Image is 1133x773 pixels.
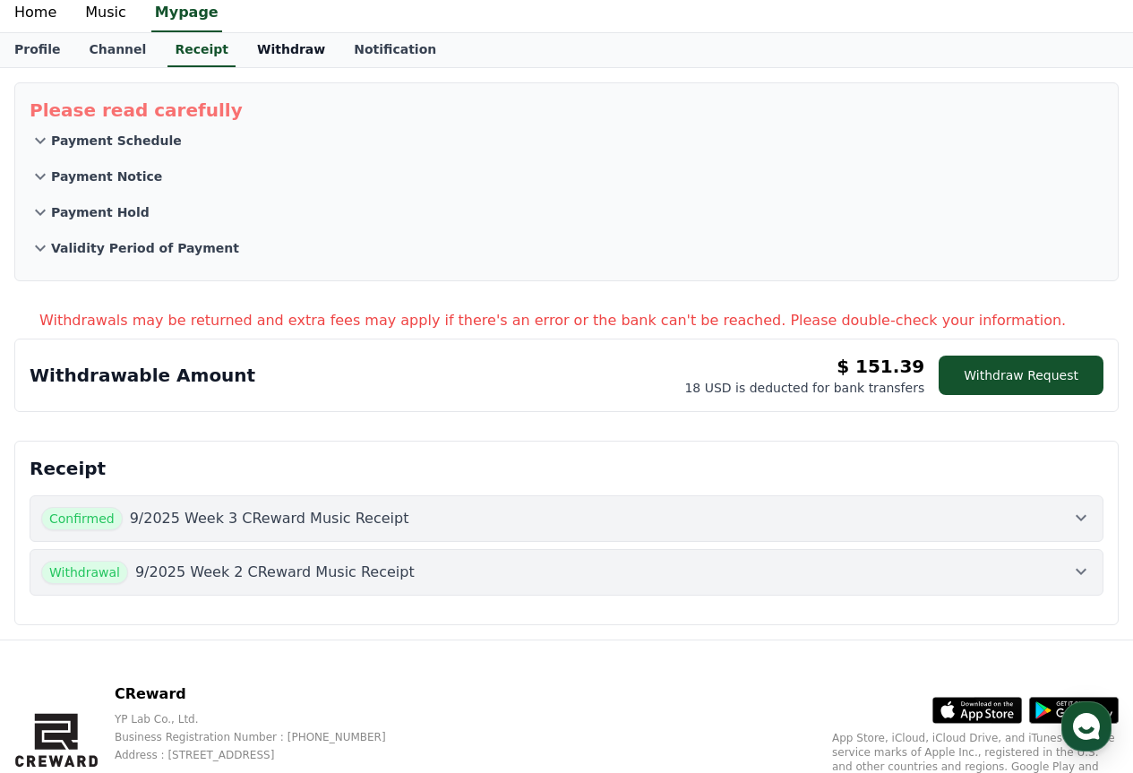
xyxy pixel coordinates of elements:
p: 18 USD is deducted for bank transfers [684,379,924,397]
span: Messages [149,596,202,610]
span: Withdrawal [41,561,128,584]
p: Withdrawable Amount [30,363,255,388]
p: Withdrawals may be returned and extra fees may apply if there's an error or the bank can't be rea... [39,310,1119,331]
p: Receipt [30,456,1103,481]
p: Payment Notice [51,167,162,185]
a: Channel [74,33,160,67]
button: Withdrawal 9/2025 Week 2 CReward Music Receipt [30,549,1103,596]
p: 9/2025 Week 3 CReward Music Receipt [130,508,409,529]
span: Confirmed [41,507,123,530]
button: Validity Period of Payment [30,230,1103,266]
p: Payment Schedule [51,132,182,150]
p: Please read carefully [30,98,1103,123]
a: Messages [118,568,231,613]
span: Settings [265,595,309,609]
button: Payment Schedule [30,123,1103,159]
p: Validity Period of Payment [51,239,239,257]
a: Home [5,568,118,613]
p: Address : [STREET_ADDRESS] [115,748,415,762]
p: 9/2025 Week 2 CReward Music Receipt [135,562,415,583]
p: CReward [115,683,415,705]
button: Confirmed 9/2025 Week 3 CReward Music Receipt [30,495,1103,542]
button: Payment Notice [30,159,1103,194]
button: Withdraw Request [939,356,1103,395]
a: Notification [339,33,451,67]
p: YP Lab Co., Ltd. [115,712,415,726]
a: Withdraw [243,33,339,67]
p: Business Registration Number : [PHONE_NUMBER] [115,730,415,744]
p: Payment Hold [51,203,150,221]
span: Home [46,595,77,609]
button: Payment Hold [30,194,1103,230]
a: Settings [231,568,344,613]
a: Receipt [167,33,236,67]
p: $ 151.39 [837,354,924,379]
